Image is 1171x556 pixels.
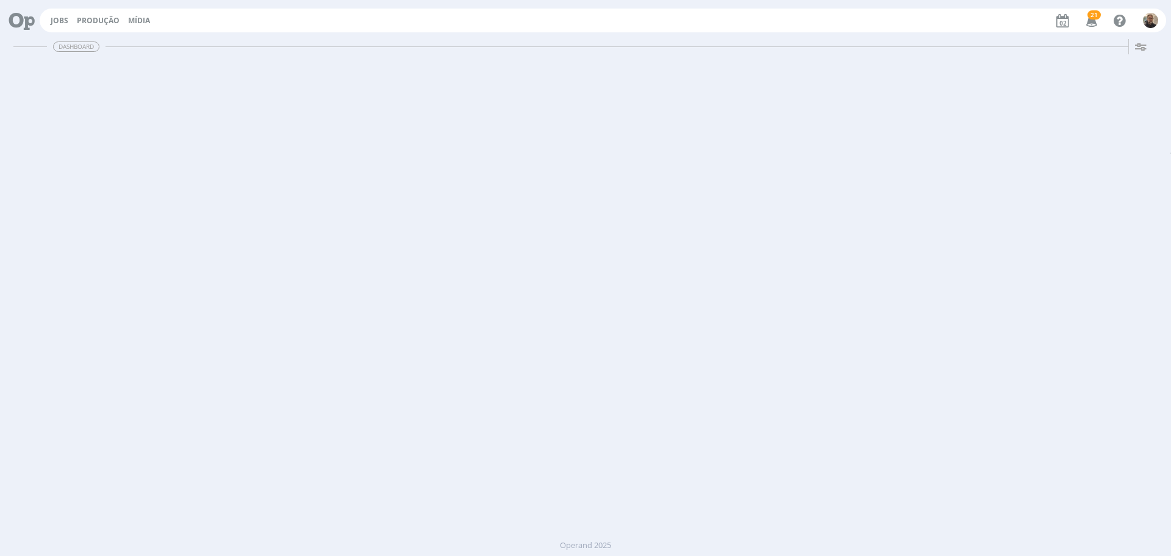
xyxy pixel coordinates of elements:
[73,16,123,26] button: Produção
[124,16,154,26] button: Mídia
[1142,10,1159,31] button: R
[77,15,120,26] a: Produção
[128,15,150,26] a: Mídia
[1143,13,1158,28] img: R
[53,42,99,52] span: Dashboard
[1078,10,1103,32] button: 21
[51,15,68,26] a: Jobs
[47,16,72,26] button: Jobs
[1087,10,1101,20] span: 21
